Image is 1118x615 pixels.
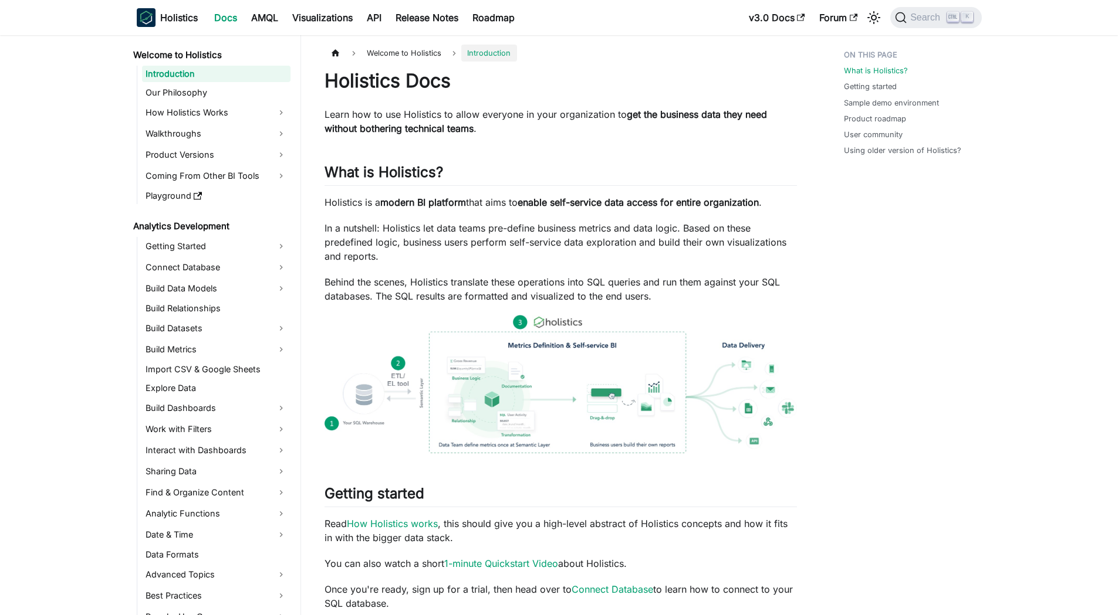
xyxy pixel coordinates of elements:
a: Build Metrics [142,340,291,359]
p: Read , this should give you a high-level abstract of Holistics concepts and how it fits in with t... [325,517,797,545]
a: API [360,8,389,27]
p: In a nutshell: Holistics let data teams pre-define business metrics and data logic. Based on thes... [325,221,797,263]
a: Welcome to Holistics [130,47,291,63]
a: Build Datasets [142,319,291,338]
a: Build Data Models [142,279,291,298]
a: Coming From Other BI Tools [142,167,291,185]
a: Advanced Topics [142,565,291,584]
a: Import CSV & Google Sheets [142,361,291,378]
button: Search (Ctrl+K) [890,7,981,28]
a: AMQL [244,8,285,27]
a: Getting Started [142,237,291,256]
a: Our Philosophy [142,84,291,101]
p: Learn how to use Holistics to allow everyone in your organization to . [325,107,797,135]
p: You can also watch a short about Holistics. [325,556,797,570]
h2: Getting started [325,485,797,507]
a: Home page [325,45,347,62]
a: How Holistics works [347,518,438,529]
p: Behind the scenes, Holistics translate these operations into SQL queries and run them against you... [325,275,797,303]
a: Analytic Functions [142,504,291,523]
a: Walkthroughs [142,124,291,143]
a: Best Practices [142,586,291,605]
a: Visualizations [285,8,360,27]
a: Introduction [142,66,291,82]
nav: Breadcrumbs [325,45,797,62]
a: Date & Time [142,525,291,544]
a: Find & Organize Content [142,483,291,502]
a: Playground [142,188,291,204]
a: Using older version of Holistics? [844,145,961,156]
a: Interact with Dashboards [142,441,291,460]
span: Search [907,12,947,23]
h1: Holistics Docs [325,69,797,93]
a: Roadmap [465,8,522,27]
a: Work with Filters [142,420,291,439]
a: What is Holistics? [844,65,908,76]
a: Build Dashboards [142,399,291,417]
a: v3.0 Docs [742,8,812,27]
img: Holistics [137,8,156,27]
a: Product roadmap [844,113,906,124]
b: Holistics [160,11,198,25]
a: Release Notes [389,8,465,27]
button: Switch between dark and light mode (currently light mode) [864,8,883,27]
a: HolisticsHolistics [137,8,198,27]
a: Connect Database [572,583,653,595]
h2: What is Holistics? [325,164,797,186]
span: Introduction [461,45,516,62]
p: Once you're ready, sign up for a trial, then head over to to learn how to connect to your SQL dat... [325,582,797,610]
a: 1-minute Quickstart Video [444,558,558,569]
a: Forum [812,8,864,27]
a: Analytics Development [130,218,291,235]
p: Holistics is a that aims to . [325,195,797,209]
img: How Holistics fits in your Data Stack [325,315,797,453]
strong: modern BI platform [380,196,466,208]
a: Sample demo environment [844,97,939,108]
a: Data Formats [142,546,291,563]
a: Docs [207,8,244,27]
a: How Holistics Works [142,103,291,122]
a: Build Relationships [142,300,291,317]
span: Welcome to Holistics [361,45,447,62]
kbd: K [961,12,973,22]
a: Getting started [844,81,897,92]
a: Product Versions [142,145,291,164]
a: Sharing Data [142,462,291,481]
a: User community [844,129,903,140]
a: Connect Database [142,258,291,277]
strong: enable self-service data access for entire organization [518,196,759,208]
a: Explore Data [142,380,291,396]
nav: Docs sidebar [125,35,301,615]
